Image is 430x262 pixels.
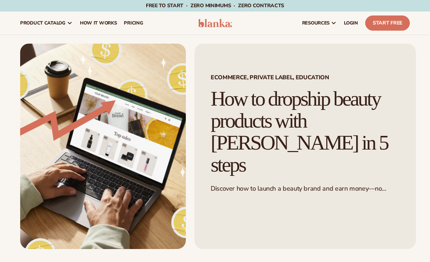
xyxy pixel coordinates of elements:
[20,44,186,249] img: Growing money with ecommerce
[211,75,400,80] span: Ecommerce, Private Label, EDUCATION
[344,20,358,26] span: LOGIN
[211,185,400,193] p: Discover how to launch a beauty brand and earn money—no inventory needed.
[302,20,330,26] span: resources
[365,15,410,31] a: Start Free
[80,20,117,26] span: How It Works
[76,12,121,35] a: How It Works
[20,20,66,26] span: product catalog
[17,12,76,35] a: product catalog
[299,12,340,35] a: resources
[120,12,147,35] a: pricing
[211,88,400,176] h1: How to dropship beauty products with [PERSON_NAME] in 5 steps
[124,20,143,26] span: pricing
[198,19,232,27] img: logo
[146,2,284,9] span: Free to start · ZERO minimums · ZERO contracts
[340,12,362,35] a: LOGIN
